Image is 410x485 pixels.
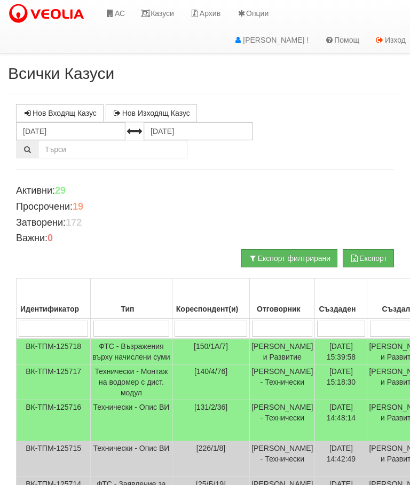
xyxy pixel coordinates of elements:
td: ВК-ТПМ-125716 [17,400,91,441]
span: [150/1А/7] [194,342,228,351]
td: [PERSON_NAME] - Технически [250,400,315,441]
div: Създаден [317,301,365,316]
input: Търсене по Идентификатор, Бл/Вх/Ап, Тип, Описание, Моб. Номер, Имейл, Файл, Коментар, [38,140,188,158]
td: Технически - Опис ВИ [91,400,172,441]
td: ВК-ТПМ-125715 [17,441,91,477]
button: Експорт [343,249,394,267]
a: Нов Входящ Казус [16,104,104,122]
td: ФТС - Възражения върху начислени суми [91,339,172,364]
h4: Просрочени: [16,202,394,212]
b: 0 [48,233,53,243]
span: [140/4/76] [194,367,227,376]
div: Отговорник [251,301,313,316]
th: Тип: No sort applied, activate to apply an ascending sort [91,279,172,319]
div: Идентификатор [18,301,89,316]
img: VeoliaLogo.png [8,3,89,25]
a: Помощ [317,27,367,53]
span: [131/2/36] [194,403,227,411]
a: Нов Изходящ Казус [106,104,197,122]
th: Създаден: No sort applied, activate to apply an ascending sort [315,279,367,319]
button: Експорт филтрирани [241,249,337,267]
td: [DATE] 15:39:58 [315,339,367,364]
b: 19 [73,201,83,212]
div: Кореспондент(и) [174,301,248,316]
h4: Активни: [16,186,394,196]
td: Технически - Монтаж на водомер с дист. модул [91,364,172,400]
td: [DATE] 15:18:30 [315,364,367,400]
th: Кореспондент(и): No sort applied, activate to apply an ascending sort [172,279,249,319]
td: Технически - Опис ВИ [91,441,172,477]
td: ВК-ТПМ-125718 [17,339,91,364]
td: [PERSON_NAME] и Развитие [250,339,315,364]
a: [PERSON_NAME] ! [225,27,317,53]
h4: Затворени: [16,218,394,228]
th: Идентификатор: No sort applied, activate to apply an ascending sort [17,279,91,319]
td: ВК-ТПМ-125717 [17,364,91,400]
h2: Всички Казуси [8,65,402,82]
b: 29 [55,185,66,196]
b: 172 [66,217,82,228]
td: [DATE] 14:48:14 [315,400,367,441]
td: [PERSON_NAME] - Технически [250,364,315,400]
td: [PERSON_NAME] - Технически [250,441,315,477]
th: Отговорник: No sort applied, activate to apply an ascending sort [250,279,315,319]
td: [DATE] 14:42:49 [315,441,367,477]
div: Тип [92,301,170,316]
span: [226/1/8] [196,444,226,452]
h4: Важни: [16,233,394,244]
